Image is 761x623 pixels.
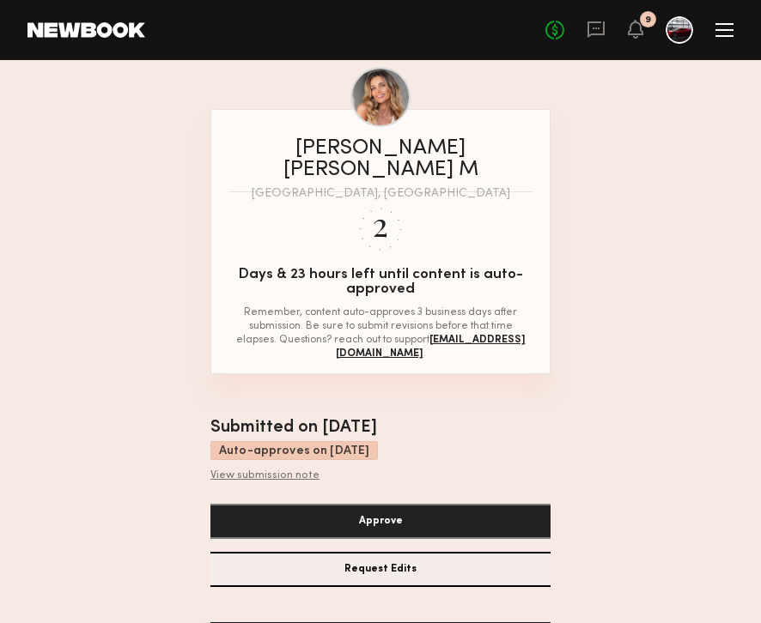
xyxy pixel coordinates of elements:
[336,335,526,359] span: [EMAIL_ADDRESS][DOMAIN_NAME]
[210,441,378,460] div: Auto-approves on [DATE]
[210,552,551,587] button: Request Edits
[210,469,378,483] div: View submission note
[231,305,530,360] div: Remember, content auto-approves 3 business days after submission. Be sure to submit revisions bef...
[210,415,378,441] div: Submitted on [DATE]
[210,504,551,539] button: Approve
[645,15,651,25] div: 9
[350,67,411,127] img: Kacie Nicole M profile picture.
[252,188,510,200] div: [GEOGRAPHIC_DATA], [GEOGRAPHIC_DATA]
[231,268,530,297] div: Days & 23 hours left until content is auto-approved
[373,197,388,250] div: 2
[211,138,550,181] div: [PERSON_NAME] [PERSON_NAME] M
